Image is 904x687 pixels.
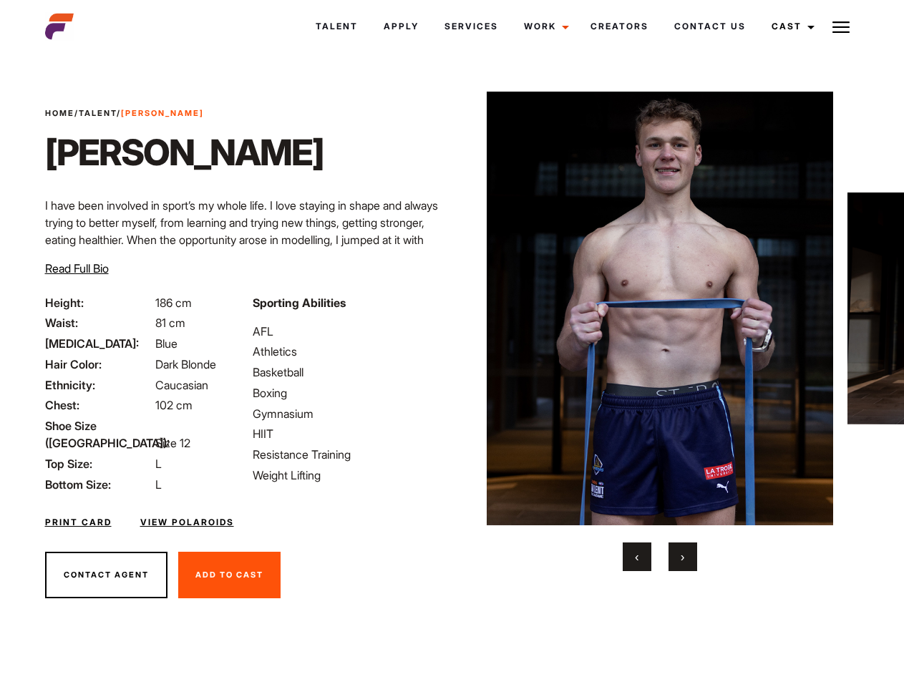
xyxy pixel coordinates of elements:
[253,343,443,360] li: Athletics
[681,550,684,564] span: Next
[45,314,152,331] span: Waist:
[195,570,263,580] span: Add To Cast
[155,357,216,371] span: Dark Blonde
[45,356,152,373] span: Hair Color:
[253,364,443,381] li: Basketball
[253,467,443,484] li: Weight Lifting
[178,552,281,599] button: Add To Cast
[45,261,109,276] span: Read Full Bio
[253,425,443,442] li: HIIT
[155,296,192,310] span: 186 cm
[635,550,638,564] span: Previous
[45,260,109,277] button: Read Full Bio
[45,516,112,529] a: Print Card
[511,7,578,46] a: Work
[140,516,234,529] a: View Polaroids
[45,335,152,352] span: [MEDICAL_DATA]:
[155,436,190,450] span: Size 12
[45,294,152,311] span: Height:
[253,323,443,340] li: AFL
[253,405,443,422] li: Gymnasium
[45,455,152,472] span: Top Size:
[155,398,193,412] span: 102 cm
[253,296,346,310] strong: Sporting Abilities
[155,477,162,492] span: L
[661,7,759,46] a: Contact Us
[45,417,152,452] span: Shoe Size ([GEOGRAPHIC_DATA]):
[45,476,152,493] span: Bottom Size:
[759,7,823,46] a: Cast
[155,336,178,351] span: Blue
[303,7,371,46] a: Talent
[45,197,444,334] p: I have been involved in sport’s my whole life. I love staying in shape and always trying to bette...
[155,457,162,471] span: L
[45,108,74,118] a: Home
[45,552,167,599] button: Contact Agent
[832,19,850,36] img: Burger icon
[79,108,117,118] a: Talent
[121,108,204,118] strong: [PERSON_NAME]
[253,446,443,463] li: Resistance Training
[45,376,152,394] span: Ethnicity:
[371,7,432,46] a: Apply
[45,131,324,174] h1: [PERSON_NAME]
[45,107,204,120] span: / /
[155,316,185,330] span: 81 cm
[45,396,152,414] span: Chest:
[578,7,661,46] a: Creators
[45,12,74,41] img: cropped-aefm-brand-fav-22-square.png
[155,378,208,392] span: Caucasian
[432,7,511,46] a: Services
[253,384,443,401] li: Boxing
